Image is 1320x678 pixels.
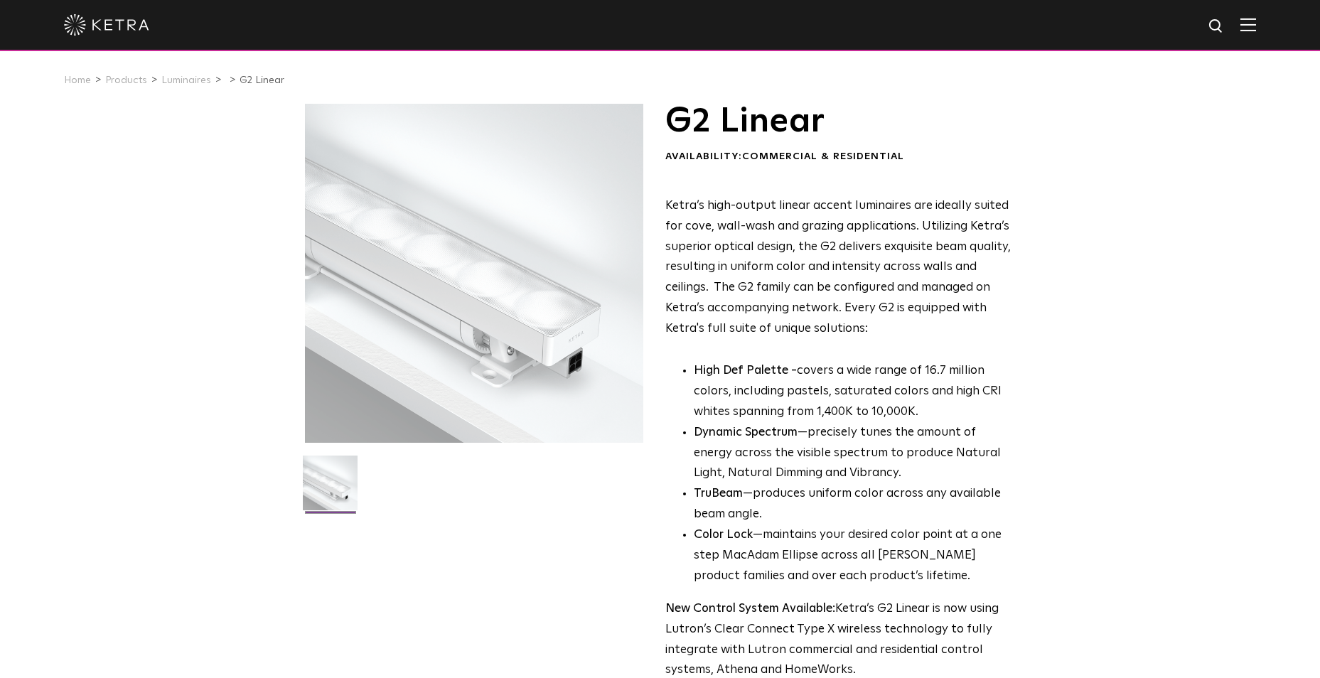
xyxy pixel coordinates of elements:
[694,426,798,438] strong: Dynamic Spectrum
[240,75,284,85] a: G2 Linear
[665,196,1012,340] p: Ketra’s high-output linear accent luminaires are ideally suited for cove, wall-wash and grazing a...
[742,151,904,161] span: Commercial & Residential
[665,104,1012,139] h1: G2 Linear
[1240,18,1256,31] img: Hamburger%20Nav.svg
[303,456,358,521] img: G2-Linear-2021-Web-Square
[694,484,1012,525] li: —produces uniform color across any available beam angle.
[1208,18,1225,36] img: search icon
[161,75,211,85] a: Luminaires
[64,14,149,36] img: ketra-logo-2019-white
[694,488,743,500] strong: TruBeam
[694,423,1012,485] li: —precisely tunes the amount of energy across the visible spectrum to produce Natural Light, Natur...
[694,361,1012,423] p: covers a wide range of 16.7 million colors, including pastels, saturated colors and high CRI whit...
[665,150,1012,164] div: Availability:
[694,525,1012,587] li: —maintains your desired color point at a one step MacAdam Ellipse across all [PERSON_NAME] produc...
[665,603,835,615] strong: New Control System Available:
[105,75,147,85] a: Products
[64,75,91,85] a: Home
[694,365,797,377] strong: High Def Palette -
[694,529,753,541] strong: Color Lock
